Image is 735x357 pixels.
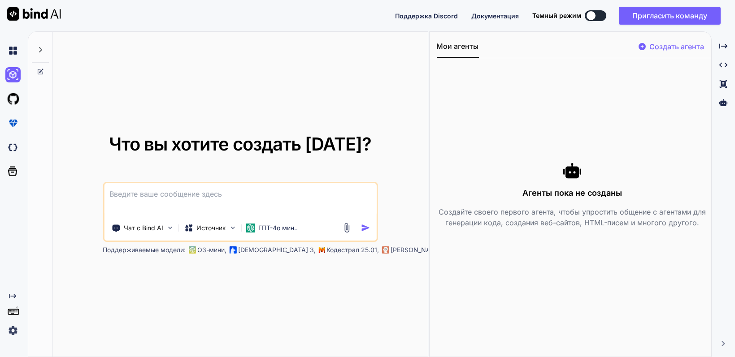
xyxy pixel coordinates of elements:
font: Мои агенты [437,42,479,51]
img: Привязать ИИ [7,7,61,21]
img: GPT-4o мини [246,224,255,232]
img: Инструменты для выбора [166,224,174,232]
font: Создать агента [649,42,704,51]
img: вложение [342,223,352,233]
font: Источник [196,224,226,232]
font: Темный режим [532,12,581,19]
img: ГПТ-4 [188,246,196,254]
font: О3-мини, [197,246,226,254]
font: Кодестрал 25.01, [326,246,379,254]
img: githubLight [5,91,21,107]
button: Документация [471,11,519,21]
font: Агенты пока не созданы [522,188,622,198]
img: икона [361,223,370,232]
font: Поддержка Discord [395,12,458,20]
img: Мистраль-AI [318,247,325,253]
font: Пригласить команду [632,11,707,20]
img: Клод [382,246,389,254]
img: настройки [5,323,21,338]
font: Создайте своего первого агента, чтобы упростить общение с агентами для генерации кода, создания в... [439,207,706,227]
img: премиум [5,116,21,131]
font: Поддерживаемые модели: [103,246,186,254]
font: Чат с Bind AI [124,224,163,232]
font: ГПТ-4о мин.. [258,224,298,232]
img: чат [5,43,21,58]
button: Пригласить команду [619,7,721,25]
font: [PERSON_NAME] 3.7 Сонет, [391,246,475,254]
img: darkCloudIdeIcon [5,140,21,155]
font: Что вы хотите создать [DATE]? [109,133,371,155]
font: Документация [471,12,519,20]
img: AI-студия [5,67,21,82]
button: Мои агенты [437,41,479,58]
img: Лама2 [229,246,236,254]
img: Выберите модели [229,224,236,232]
font: [DEMOGRAPHIC_DATA] 3, [238,246,316,254]
button: Поддержка Discord [395,11,458,21]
